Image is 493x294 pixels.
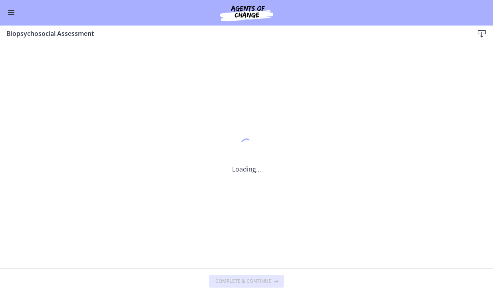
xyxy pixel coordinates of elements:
[215,278,271,284] span: Complete & continue
[6,29,461,38] h3: Biopsychosocial Assessment
[232,164,261,174] p: Loading...
[232,136,261,155] div: 1
[6,8,16,18] button: Enable menu
[209,275,284,288] button: Complete & continue
[199,3,294,22] img: Agents of Change Social Work Test Prep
